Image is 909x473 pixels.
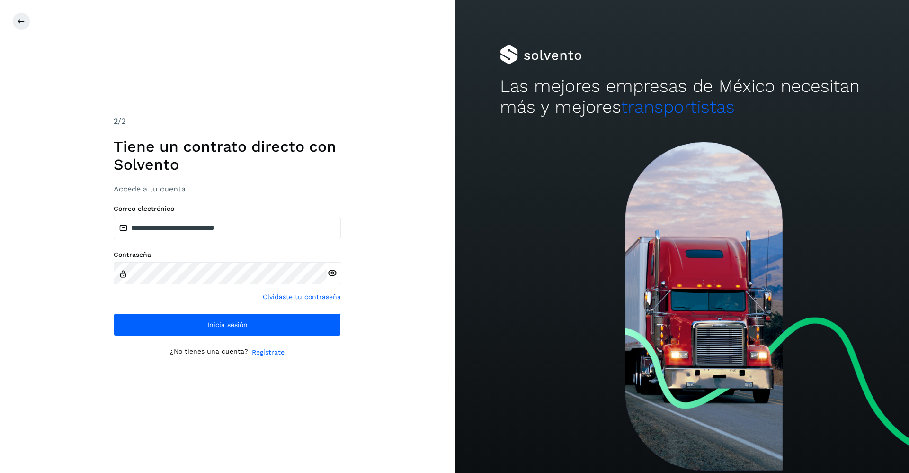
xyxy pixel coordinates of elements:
a: Olvidaste tu contraseña [263,292,341,302]
button: Inicia sesión [114,313,341,336]
span: transportistas [621,97,735,117]
span: Inicia sesión [207,321,248,328]
label: Contraseña [114,251,341,259]
a: Regístrate [252,347,285,357]
h1: Tiene un contrato directo con Solvento [114,137,341,174]
span: 2 [114,117,118,126]
h3: Accede a tu cuenta [114,184,341,193]
p: ¿No tienes una cuenta? [170,347,248,357]
h2: Las mejores empresas de México necesitan más y mejores [500,76,864,118]
div: /2 [114,116,341,127]
label: Correo electrónico [114,205,341,213]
